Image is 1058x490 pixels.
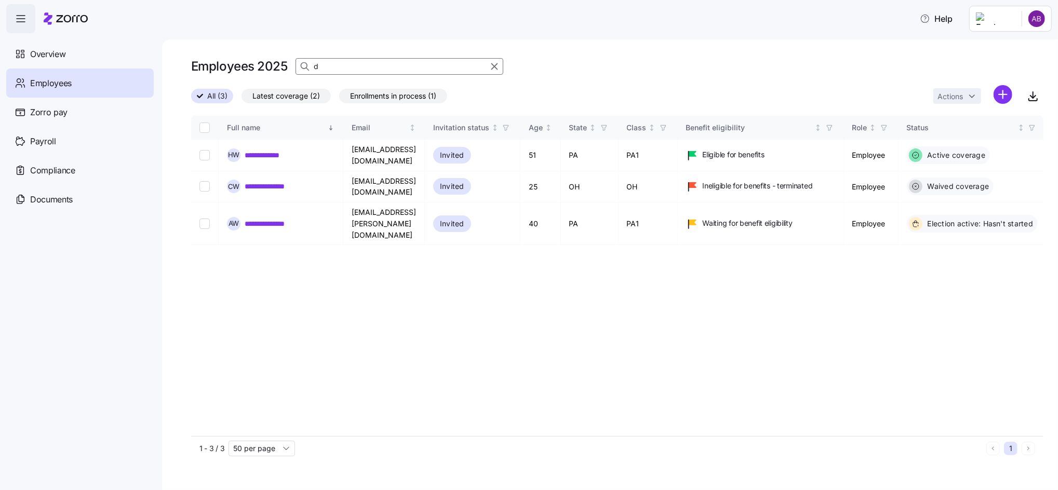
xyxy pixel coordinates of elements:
[425,116,520,140] th: Invitation statusNot sorted
[252,89,320,103] span: Latest coverage (2)
[1028,10,1045,27] img: c6b7e62a50e9d1badab68c8c9b51d0dd
[352,122,407,133] div: Email
[589,124,596,131] div: Not sorted
[440,180,464,193] span: Invited
[520,116,561,140] th: AgeNot sorted
[703,218,793,228] span: Waiting for benefit eligibility
[619,116,678,140] th: ClassNot sorted
[343,171,425,202] td: [EMAIL_ADDRESS][DOMAIN_NAME]
[199,443,224,454] span: 1 - 3 / 3
[6,69,154,98] a: Employees
[619,202,678,245] td: PA1
[619,171,678,202] td: OH
[852,122,867,133] div: Role
[6,127,154,156] a: Payroll
[6,156,154,185] a: Compliance
[296,58,503,75] input: Search Employees
[228,183,240,190] span: C W
[433,122,489,133] div: Invitation status
[703,149,765,160] span: Eligible for benefits
[686,122,813,133] div: Benefit eligibility
[30,193,73,206] span: Documents
[869,124,876,131] div: Not sorted
[561,140,619,171] td: PA
[409,124,416,131] div: Not sorted
[30,77,72,90] span: Employees
[912,8,961,29] button: Help
[976,12,1013,25] img: Employer logo
[678,116,844,140] th: Benefit eligibilityNot sorted
[1004,442,1017,455] button: 1
[994,85,1012,104] svg: add icon
[30,106,68,119] span: Zorro pay
[343,140,425,171] td: [EMAIL_ADDRESS][DOMAIN_NAME]
[844,140,899,171] td: Employee
[569,122,587,133] div: State
[899,116,1047,140] th: StatusNot sorted
[844,116,899,140] th: RoleNot sorted
[703,181,813,191] span: Ineligible for benefits - terminated
[561,171,619,202] td: OH
[343,116,425,140] th: EmailNot sorted
[561,202,619,245] td: PA
[491,124,499,131] div: Not sorted
[925,181,989,192] span: Waived coverage
[627,122,647,133] div: Class
[327,124,334,131] div: Sorted descending
[520,171,561,202] td: 25
[219,116,343,140] th: Full nameSorted descending
[814,124,822,131] div: Not sorted
[191,58,287,74] h1: Employees 2025
[520,202,561,245] td: 40
[1017,124,1025,131] div: Not sorted
[938,93,963,100] span: Actions
[6,98,154,127] a: Zorro pay
[933,88,981,104] button: Actions
[6,185,154,214] a: Documents
[440,149,464,161] span: Invited
[30,48,65,61] span: Overview
[199,122,210,133] input: Select all records
[350,89,436,103] span: Enrollments in process (1)
[440,217,464,230] span: Invited
[199,150,210,160] input: Select record 1
[561,116,619,140] th: StateNot sorted
[648,124,655,131] div: Not sorted
[199,181,210,192] input: Select record 2
[30,135,56,148] span: Payroll
[520,140,561,171] td: 51
[920,12,953,25] span: Help
[30,164,75,177] span: Compliance
[986,442,1000,455] button: Previous page
[907,122,1016,133] div: Status
[6,39,154,69] a: Overview
[199,219,210,229] input: Select record 3
[925,150,986,160] span: Active coverage
[545,124,552,131] div: Not sorted
[207,89,227,103] span: All (3)
[844,171,899,202] td: Employee
[227,122,326,133] div: Full name
[925,219,1034,229] span: Election active: Hasn't started
[229,220,239,227] span: A W
[1022,442,1035,455] button: Next page
[343,202,425,245] td: [EMAIL_ADDRESS][PERSON_NAME][DOMAIN_NAME]
[619,140,678,171] td: PA1
[844,202,899,245] td: Employee
[529,122,543,133] div: Age
[228,152,240,158] span: H W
